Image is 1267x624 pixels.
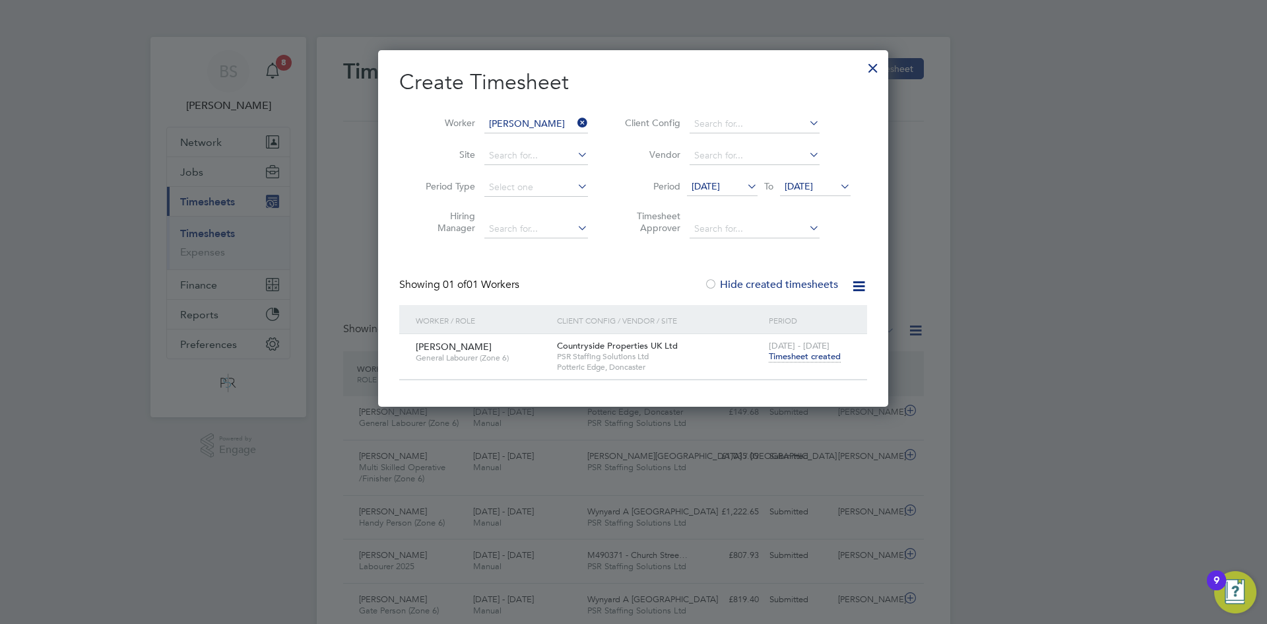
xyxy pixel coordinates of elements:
[765,305,854,335] div: Period
[416,149,475,160] label: Site
[557,362,762,372] span: Potteric Edge, Doncaster
[399,278,522,292] div: Showing
[621,117,680,129] label: Client Config
[769,340,829,351] span: [DATE] - [DATE]
[416,180,475,192] label: Period Type
[621,180,680,192] label: Period
[416,353,547,363] span: General Labourer (Zone 6)
[1214,580,1219,598] div: 9
[785,180,813,192] span: [DATE]
[416,210,475,234] label: Hiring Manager
[416,117,475,129] label: Worker
[484,147,588,165] input: Search for...
[690,147,820,165] input: Search for...
[399,69,867,96] h2: Create Timesheet
[484,178,588,197] input: Select one
[443,278,519,291] span: 01 Workers
[769,351,841,363] span: Timesheet created
[484,220,588,238] input: Search for...
[690,220,820,238] input: Search for...
[557,340,678,351] span: Countryside Properties UK Ltd
[557,351,762,362] span: PSR Staffing Solutions Ltd
[554,305,765,335] div: Client Config / Vendor / Site
[690,115,820,133] input: Search for...
[621,210,680,234] label: Timesheet Approver
[443,278,467,291] span: 01 of
[692,180,720,192] span: [DATE]
[412,305,554,335] div: Worker / Role
[416,341,492,353] span: [PERSON_NAME]
[704,278,838,291] label: Hide created timesheets
[484,115,588,133] input: Search for...
[1214,571,1256,613] button: Open Resource Center, 9 new notifications
[621,149,680,160] label: Vendor
[760,178,777,195] span: To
